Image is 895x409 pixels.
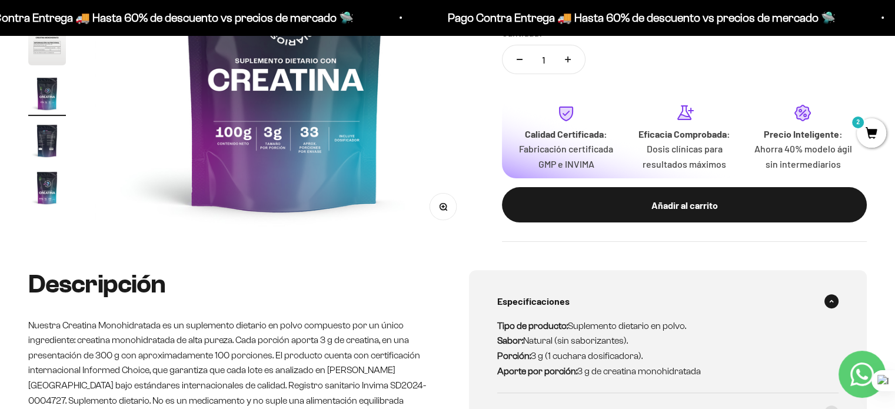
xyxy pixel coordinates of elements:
[497,351,531,361] strong: Porción:
[525,198,843,213] div: Añadir al carrito
[28,28,66,69] button: Ir al artículo 6
[497,366,577,376] strong: Aporte por porción:
[753,141,853,171] p: Ahorra 40% modelo ágil sin intermediarios
[525,128,607,139] strong: Calidad Certificada:
[497,282,839,321] summary: Especificaciones
[551,45,585,74] button: Aumentar cantidad
[516,141,615,171] p: Fabricación certificada GMP e INVIMA
[28,75,66,116] button: Ir al artículo 7
[502,187,867,222] button: Añadir al carrito
[497,321,568,331] strong: Tipo de producto:
[434,8,822,27] p: Pago Contra Entrega 🚚 Hasta 60% de descuento vs precios de mercado 🛸
[28,318,427,408] p: Nuestra Creatina Monohidratada es un suplemento dietario en polvo compuesto por un único ingredie...
[28,28,66,65] img: Creatina Monohidrato
[763,128,842,139] strong: Precio Inteligente:
[497,294,570,309] span: Especificaciones
[28,169,66,210] button: Ir al artículo 9
[28,169,66,207] img: Creatina Monohidrato
[28,270,427,298] h2: Descripción
[28,75,66,112] img: Creatina Monohidrato
[28,122,66,163] button: Ir al artículo 8
[857,128,886,141] a: 2
[28,122,66,159] img: Creatina Monohidrato
[503,45,537,74] button: Reducir cantidad
[635,141,734,171] p: Dosis clínicas para resultados máximos
[638,128,730,139] strong: Eficacia Comprobada:
[497,335,523,345] strong: Sabor:
[497,318,825,378] p: Suplemento dietario en polvo. Natural (sin saborizantes). 3 g (1 cuchara dosificadora). 3 g de cr...
[851,115,865,129] mark: 2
